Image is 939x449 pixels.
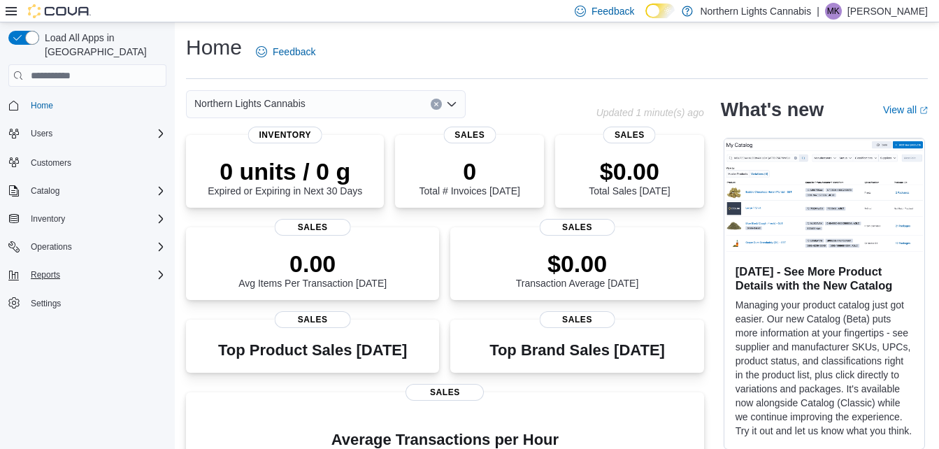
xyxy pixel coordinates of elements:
[539,219,615,236] span: Sales
[31,185,59,197] span: Catalog
[420,157,520,185] p: 0
[700,3,811,20] p: Northern Lights Cannabis
[25,97,166,114] span: Home
[31,241,72,252] span: Operations
[25,183,65,199] button: Catalog
[736,298,913,438] p: Managing your product catalog just got easier. Our new Catalog (Beta) puts more information at yo...
[273,45,315,59] span: Feedback
[3,152,172,172] button: Customers
[516,250,639,278] p: $0.00
[3,293,172,313] button: Settings
[645,18,646,19] span: Dark Mode
[489,342,665,359] h3: Top Brand Sales [DATE]
[31,298,61,309] span: Settings
[817,3,819,20] p: |
[218,342,407,359] h3: Top Product Sales [DATE]
[25,183,166,199] span: Catalog
[25,266,66,283] button: Reports
[31,157,71,169] span: Customers
[25,155,77,171] a: Customers
[3,181,172,201] button: Catalog
[8,90,166,350] nav: Complex example
[194,95,306,112] span: Northern Lights Cannabis
[446,99,457,110] button: Open list of options
[431,99,442,110] button: Clear input
[25,125,58,142] button: Users
[721,99,824,121] h2: What's new
[275,311,351,328] span: Sales
[3,237,172,257] button: Operations
[645,3,675,18] input: Dark Mode
[25,238,78,255] button: Operations
[25,266,166,283] span: Reports
[420,157,520,197] div: Total # Invoices [DATE]
[31,213,65,224] span: Inventory
[596,107,704,118] p: Updated 1 minute(s) ago
[25,211,166,227] span: Inventory
[827,3,840,20] span: MK
[25,238,166,255] span: Operations
[589,157,670,185] p: $0.00
[847,3,928,20] p: [PERSON_NAME]
[825,3,842,20] div: Mike Kantaros
[736,264,913,292] h3: [DATE] - See More Product Details with the New Catalog
[3,95,172,115] button: Home
[208,157,362,185] p: 0 units / 0 g
[3,124,172,143] button: Users
[25,153,166,171] span: Customers
[25,125,166,142] span: Users
[31,269,60,280] span: Reports
[31,128,52,139] span: Users
[238,250,387,278] p: 0.00
[25,211,71,227] button: Inventory
[883,104,928,115] a: View allExternal link
[919,106,928,115] svg: External link
[197,432,693,448] h4: Average Transactions per Hour
[250,38,321,66] a: Feedback
[516,250,639,289] div: Transaction Average [DATE]
[406,384,484,401] span: Sales
[39,31,166,59] span: Load All Apps in [GEOGRAPHIC_DATA]
[3,265,172,285] button: Reports
[186,34,242,62] h1: Home
[25,97,59,114] a: Home
[603,127,656,143] span: Sales
[208,157,362,197] div: Expired or Expiring in Next 30 Days
[443,127,496,143] span: Sales
[25,294,166,312] span: Settings
[592,4,634,18] span: Feedback
[589,157,670,197] div: Total Sales [DATE]
[238,250,387,289] div: Avg Items Per Transaction [DATE]
[539,311,615,328] span: Sales
[28,4,91,18] img: Cova
[25,295,66,312] a: Settings
[31,100,53,111] span: Home
[3,209,172,229] button: Inventory
[275,219,351,236] span: Sales
[248,127,322,143] span: Inventory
